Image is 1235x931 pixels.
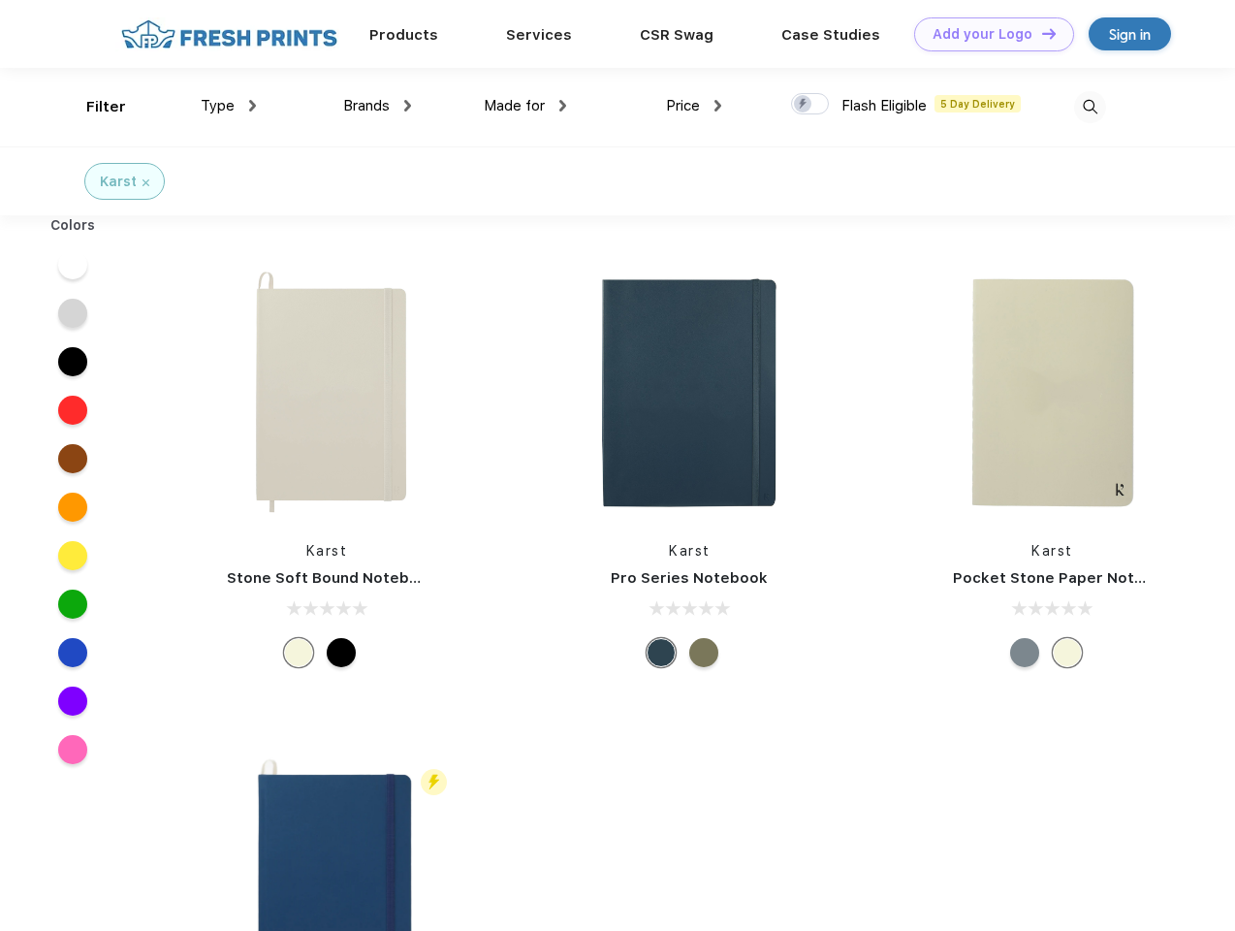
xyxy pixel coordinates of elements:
[934,95,1021,112] span: 5 Day Delivery
[1053,638,1082,667] div: Beige
[404,100,411,112] img: dropdown.png
[86,96,126,118] div: Filter
[198,264,456,522] img: func=resize&h=266
[714,100,721,112] img: dropdown.png
[1074,91,1106,123] img: desktop_search.svg
[924,264,1182,522] img: func=resize&h=266
[841,97,927,114] span: Flash Eligible
[369,26,438,44] a: Products
[484,97,545,114] span: Made for
[201,97,235,114] span: Type
[1089,17,1171,50] a: Sign in
[669,543,711,559] a: Karst
[933,26,1032,43] div: Add your Logo
[560,264,818,522] img: func=resize&h=266
[1031,543,1073,559] a: Karst
[689,638,718,667] div: Olive
[227,569,437,587] a: Stone Soft Bound Notebook
[284,638,313,667] div: Beige
[249,100,256,112] img: dropdown.png
[640,26,713,44] a: CSR Swag
[611,569,768,587] a: Pro Series Notebook
[142,179,149,186] img: filter_cancel.svg
[421,769,447,795] img: flash_active_toggle.svg
[1109,23,1151,46] div: Sign in
[1042,28,1056,39] img: DT
[100,172,137,192] div: Karst
[36,215,111,236] div: Colors
[115,17,343,51] img: fo%20logo%202.webp
[666,97,700,114] span: Price
[559,100,566,112] img: dropdown.png
[953,569,1182,587] a: Pocket Stone Paper Notebook
[306,543,348,559] a: Karst
[1010,638,1039,667] div: Gray
[343,97,390,114] span: Brands
[647,638,676,667] div: Navy
[506,26,572,44] a: Services
[327,638,356,667] div: Black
